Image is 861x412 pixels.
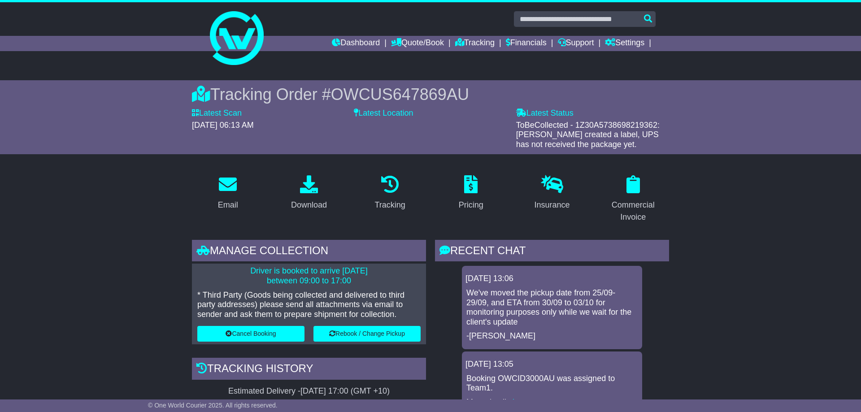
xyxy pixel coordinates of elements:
a: Pricing [453,172,489,214]
button: Rebook / Change Pickup [313,326,421,342]
div: Manage collection [192,240,426,264]
a: Support [558,36,594,51]
div: Tracking [375,199,405,211]
a: Email [212,172,244,214]
a: Tracking [455,36,495,51]
div: Download [291,199,327,211]
a: Download [285,172,333,214]
div: Tracking history [192,358,426,382]
p: -[PERSON_NAME] [466,331,638,341]
span: ToBeCollected - 1Z30A5738698219362: [PERSON_NAME] created a label, UPS has not received the packa... [516,121,660,149]
p: We've moved the pickup date from 25/09-29/09, and ETA from 30/09 to 03/10 for monitoring purposes... [466,288,638,327]
a: Commercial Invoice [597,172,669,226]
a: here [513,398,529,407]
a: Settings [605,36,644,51]
p: More details: . [466,398,638,408]
p: Driver is booked to arrive [DATE] between 09:00 to 17:00 [197,266,421,286]
div: Insurance [534,199,570,211]
a: Dashboard [332,36,380,51]
a: Tracking [369,172,411,214]
div: Estimated Delivery - [192,386,426,396]
div: Email [218,199,238,211]
p: Booking OWCID3000AU was assigned to Team1. [466,374,638,393]
a: Quote/Book [391,36,444,51]
div: RECENT CHAT [435,240,669,264]
div: Tracking Order # [192,85,669,104]
label: Latest Scan [192,108,242,118]
div: [DATE] 13:06 [465,274,639,284]
label: Latest Location [354,108,413,118]
button: Cancel Booking [197,326,304,342]
span: [DATE] 06:13 AM [192,121,254,130]
p: * Third Party (Goods being collected and delivered to third party addresses) please send all atta... [197,291,421,320]
a: Financials [506,36,547,51]
div: Pricing [459,199,483,211]
span: OWCUS647869AU [331,85,469,104]
label: Latest Status [516,108,574,118]
div: [DATE] 13:05 [465,360,639,369]
div: [DATE] 17:00 (GMT +10) [300,386,390,396]
span: © One World Courier 2025. All rights reserved. [148,402,278,409]
a: Insurance [528,172,575,214]
div: Commercial Invoice [603,199,663,223]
